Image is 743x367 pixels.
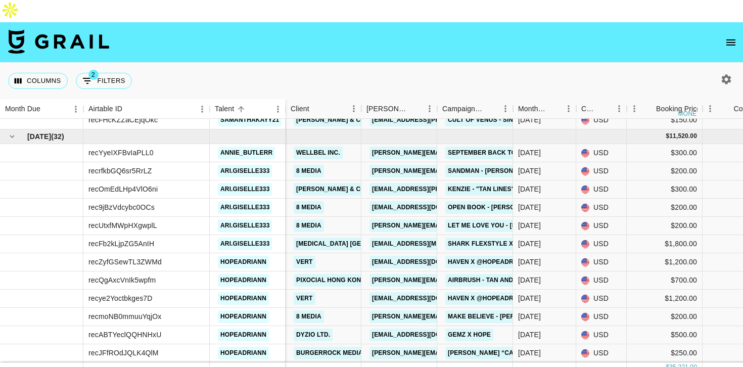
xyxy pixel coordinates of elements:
div: Sep '25 [518,293,541,303]
div: Month Due [5,99,40,119]
div: USD [576,253,627,271]
a: [PERSON_NAME][EMAIL_ADDRESS][PERSON_NAME][DOMAIN_NAME] [369,274,586,287]
button: Show filters [76,73,132,89]
a: samanthakayy21 [218,114,282,126]
button: Sort [234,102,248,116]
a: annie_butlerr [218,147,275,159]
a: [EMAIL_ADDRESS][DOMAIN_NAME] [369,329,483,341]
a: ari.giselle333 [218,238,272,250]
a: [EMAIL_ADDRESS][PERSON_NAME][DOMAIN_NAME] [369,183,534,196]
a: [PERSON_NAME] & Co LLC [294,183,382,196]
div: $300.00 [627,144,703,162]
div: USD [576,326,627,344]
div: $700.00 [627,271,703,290]
div: recQgAxcVnIk5wpfm [88,275,156,285]
div: USD [576,235,627,253]
div: recOmEdLHp4VlO6ni [88,184,158,194]
div: Sep '25 [518,257,541,267]
a: Gemz x Hope [445,329,493,341]
div: USD [576,162,627,180]
div: Sep '25 [518,330,541,340]
div: Month Due [518,99,547,119]
a: [EMAIL_ADDRESS][DOMAIN_NAME] [369,292,483,305]
a: Burgerrock Media [294,347,365,359]
div: USD [576,180,627,199]
div: Airtable ID [88,99,122,119]
button: Sort [547,102,561,116]
div: USD [576,344,627,362]
div: $150.00 [627,111,703,129]
a: [EMAIL_ADDRESS][PERSON_NAME][DOMAIN_NAME] [369,114,534,126]
a: ari.giselle333 [218,183,272,196]
div: Sep '25 [518,348,541,358]
button: Sort [122,102,136,116]
div: Talent [210,99,286,119]
div: USD [576,217,627,235]
a: hopeadriann [218,256,269,268]
div: Currency [581,99,597,119]
button: Sort [309,102,323,116]
div: recFHcKZZaCEjqOkc [88,115,158,125]
div: 11,520.00 [669,132,697,141]
img: Grail Talent [8,29,109,54]
a: Pixocial Hong Kong Limited [294,274,395,287]
div: recye2Yoctbkges7D [88,293,153,303]
div: USD [576,290,627,308]
div: Sep '25 [518,239,541,249]
div: Sep '25 [518,166,541,176]
div: Campaign (Type) [442,99,484,119]
div: recmoNB0mmuuYqjOx [88,311,161,322]
a: hopeadriann [218,292,269,305]
a: [EMAIL_ADDRESS][DOMAIN_NAME] [369,201,483,214]
div: $200.00 [627,199,703,217]
div: recJFfROdJQLK4QlM [88,348,159,358]
a: Let Me Love You - [PERSON_NAME] [PERSON_NAME] [445,219,618,232]
button: Menu [270,102,286,117]
a: ari.giselle333 [218,165,272,177]
div: USD [576,111,627,129]
a: hopeadriann [218,329,269,341]
a: [PERSON_NAME][EMAIL_ADDRESS][DOMAIN_NAME] [369,310,534,323]
div: Campaign (Type) [437,99,513,119]
div: $1,200.00 [627,290,703,308]
a: hopeadriann [218,347,269,359]
button: Menu [346,101,361,116]
button: Menu [422,101,437,116]
div: $300.00 [627,180,703,199]
div: Month Due [513,99,576,119]
button: hide children [5,129,19,144]
a: [EMAIL_ADDRESS][DOMAIN_NAME] [369,256,483,268]
div: rec9jBzVdcybc0OCs [88,202,155,212]
a: Sandman - [PERSON_NAME] [445,165,539,177]
div: USD [576,308,627,326]
a: kenzie - "tan lines" [445,183,517,196]
a: Vert [294,292,315,305]
a: ari.giselle333 [218,201,272,214]
a: hopeadriann [218,310,269,323]
a: Cult of Venus - Sinner [445,114,529,126]
div: Airtable ID [83,99,210,119]
a: Vert [294,256,315,268]
button: Sort [597,102,612,116]
div: Booker [361,99,437,119]
a: [MEDICAL_DATA] [GEOGRAPHIC_DATA] [294,238,419,250]
button: Menu [195,102,210,117]
div: recrfkbGQ6sr5RrLZ [88,166,152,176]
div: $200.00 [627,308,703,326]
div: USD [576,199,627,217]
button: Menu [561,101,576,116]
div: Currency [576,99,627,119]
div: money [678,111,701,117]
a: hopeadriann [218,274,269,287]
div: $200.00 [627,162,703,180]
a: Open Book - [PERSON_NAME] [445,201,545,214]
div: USD [576,271,627,290]
a: Make Believe - [PERSON_NAME] [445,310,554,323]
div: $1,200.00 [627,253,703,271]
a: Wellbel Inc. [294,147,343,159]
a: [PERSON_NAME][EMAIL_ADDRESS][DOMAIN_NAME] [369,147,534,159]
a: Haven x @hopeadriann 1 [445,256,536,268]
a: 8 Media [294,219,324,232]
div: $1,800.00 [627,235,703,253]
div: [PERSON_NAME] [366,99,408,119]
